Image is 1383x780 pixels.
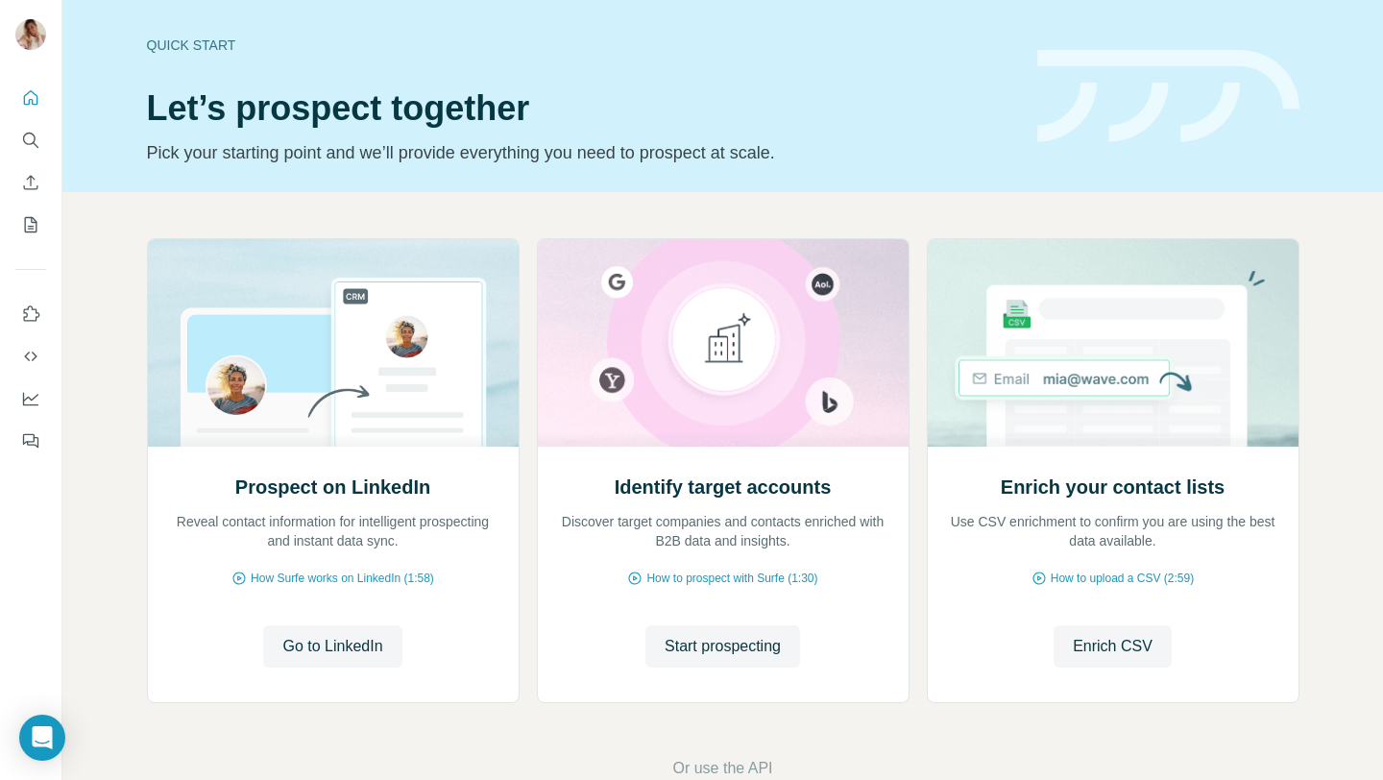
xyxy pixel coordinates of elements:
[282,635,382,658] span: Go to LinkedIn
[167,512,499,550] p: Reveal contact information for intelligent prospecting and instant data sync.
[615,474,832,500] h2: Identify target accounts
[672,757,772,780] button: Or use the API
[263,625,401,668] button: Go to LinkedIn
[15,19,46,50] img: Avatar
[1054,625,1172,668] button: Enrich CSV
[15,339,46,374] button: Use Surfe API
[15,165,46,200] button: Enrich CSV
[147,139,1014,166] p: Pick your starting point and we’ll provide everything you need to prospect at scale.
[646,570,817,587] span: How to prospect with Surfe (1:30)
[15,297,46,331] button: Use Surfe on LinkedIn
[927,239,1299,447] img: Enrich your contact lists
[235,474,430,500] h2: Prospect on LinkedIn
[147,89,1014,128] h1: Let’s prospect together
[15,381,46,416] button: Dashboard
[645,625,800,668] button: Start prospecting
[1051,570,1194,587] span: How to upload a CSV (2:59)
[1001,474,1225,500] h2: Enrich your contact lists
[147,36,1014,55] div: Quick start
[15,207,46,242] button: My lists
[15,424,46,458] button: Feedback
[1073,635,1152,658] span: Enrich CSV
[537,239,910,447] img: Identify target accounts
[665,635,781,658] span: Start prospecting
[147,239,520,447] img: Prospect on LinkedIn
[19,715,65,761] div: Open Intercom Messenger
[947,512,1279,550] p: Use CSV enrichment to confirm you are using the best data available.
[1037,50,1299,143] img: banner
[15,123,46,158] button: Search
[557,512,889,550] p: Discover target companies and contacts enriched with B2B data and insights.
[251,570,434,587] span: How Surfe works on LinkedIn (1:58)
[15,81,46,115] button: Quick start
